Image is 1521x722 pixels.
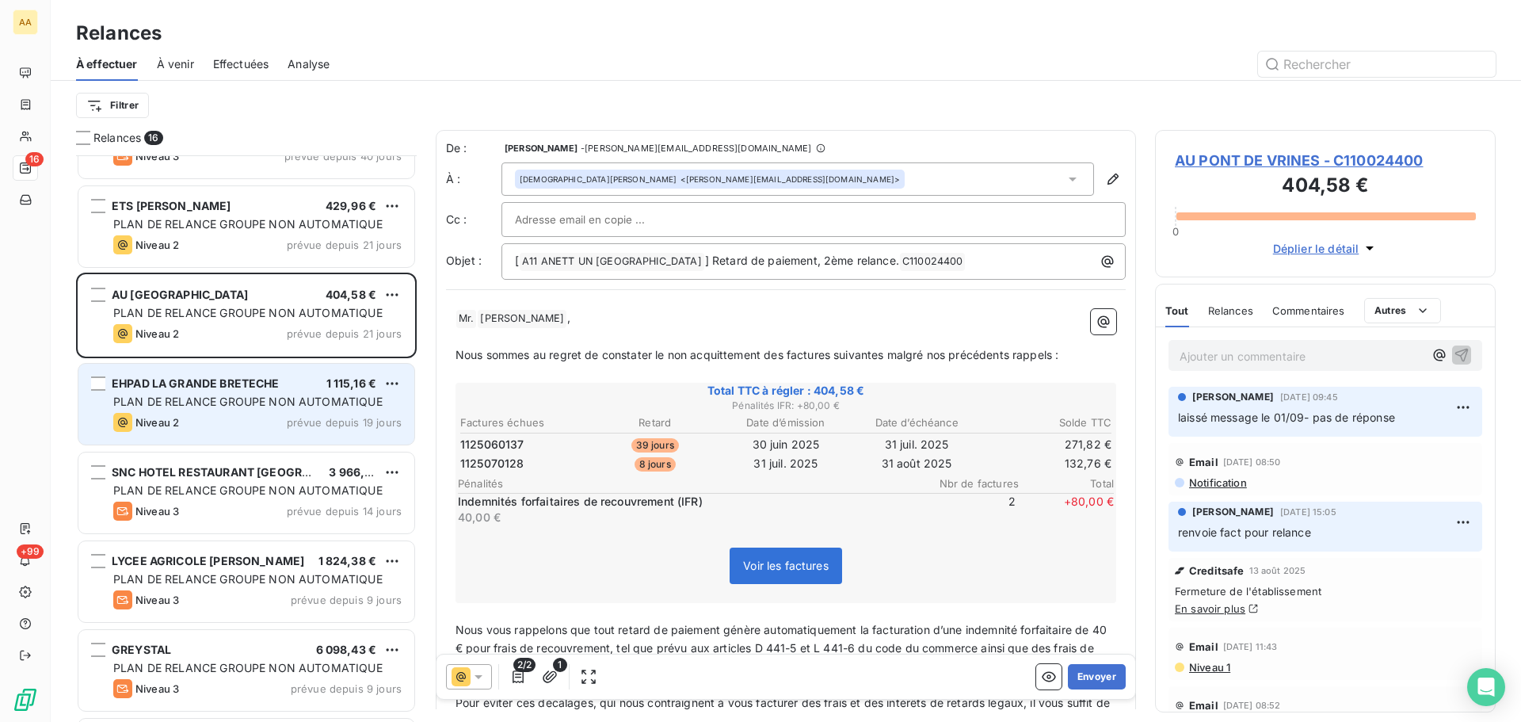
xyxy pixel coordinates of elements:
span: [DATE] 08:50 [1223,457,1281,467]
span: Niveau 2 [135,416,179,429]
span: [DEMOGRAPHIC_DATA][PERSON_NAME] [520,174,677,185]
span: 2/2 [513,658,536,672]
button: Autres [1364,298,1441,323]
span: , [567,311,570,324]
th: Date d’échéance [852,414,982,431]
span: GREYSTAL [112,643,171,656]
span: C110024400 [900,253,966,271]
input: Rechercher [1258,52,1496,77]
span: +99 [17,544,44,559]
h3: Relances [76,19,162,48]
span: 6 098,43 € [316,643,377,656]
span: 0 [1172,225,1179,238]
span: [DATE] 15:05 [1280,507,1336,517]
span: Creditsafe [1189,564,1245,577]
td: 30 juin 2025 [721,436,850,453]
span: renvoie fact pour relance [1178,525,1311,539]
span: AU PONT DE VRINES - C110024400 [1175,150,1476,171]
span: 16 [25,152,44,166]
span: Pénalités [458,477,924,490]
th: Factures échues [459,414,589,431]
button: Déplier le détail [1268,239,1383,258]
span: prévue depuis 21 jours [287,327,402,340]
span: Déplier le détail [1273,240,1359,257]
span: [PERSON_NAME] [1192,390,1274,404]
span: Tout [1165,304,1189,317]
span: 1 [553,658,567,672]
span: Nbr de factures [924,477,1019,490]
span: [PERSON_NAME] [478,310,566,328]
span: Email [1189,699,1218,712]
span: prévue depuis 40 jours [284,150,402,162]
span: Commentaires [1272,304,1345,317]
span: prévue depuis 9 jours [291,682,402,695]
span: Relances [1208,304,1253,317]
span: 429,96 € [326,199,376,212]
span: [PERSON_NAME] [1192,505,1274,519]
span: prévue depuis 19 jours [287,416,402,429]
span: Fermeture de l'établissement [1175,585,1476,598]
span: 404,58 € [326,288,376,301]
span: Nous sommes au regret de constater le non acquittement des factures suivantes malgré nos précéden... [456,348,1058,361]
span: Notification [1187,476,1247,489]
span: - [PERSON_NAME][EMAIL_ADDRESS][DOMAIN_NAME] [581,143,811,153]
span: 1125070128 [460,456,524,472]
span: + 80,00 € [1019,494,1114,525]
span: [PERSON_NAME] [505,143,578,153]
span: SNC HOTEL RESTAURANT [GEOGRAPHIC_DATA] [112,465,375,479]
span: EHPAD LA GRANDE BRETECHE [112,376,280,390]
p: Indemnités forfaitaires de recouvrement (IFR) [458,494,917,510]
span: Email [1189,640,1218,653]
span: Niveau 2 [135,239,179,251]
span: Mr. [456,310,476,328]
span: PLAN DE RELANCE GROUPE NON AUTOMATIQUE [113,483,383,497]
span: PLAN DE RELANCE GROUPE NON AUTOMATIQUE [113,572,383,586]
a: En savoir plus [1175,602,1245,615]
td: 31 août 2025 [852,455,982,472]
span: [ [515,254,519,267]
span: [DATE] 09:45 [1280,392,1338,402]
span: Niveau 3 [135,682,179,695]
span: Analyse [288,56,330,72]
span: Niveau 3 [135,150,179,162]
span: prévue depuis 14 jours [287,505,402,518]
td: 271,82 € [983,436,1112,453]
span: Objet : [446,254,482,267]
span: Effectuées [213,56,269,72]
div: <[PERSON_NAME][EMAIL_ADDRESS][DOMAIN_NAME]> [520,174,900,185]
label: Cc : [446,212,501,227]
span: Relances [93,130,141,146]
span: 39 jours [631,438,679,453]
span: laissé message le 01/09- pas de réponse [1178,411,1395,424]
span: [DATE] 08:52 [1223,701,1281,710]
button: Envoyer [1068,664,1126,690]
span: 8 jours [635,457,676,472]
span: ] Retard de paiement, 2ème relance. [705,254,899,267]
input: Adresse email en copie ... [515,208,685,231]
span: De : [446,140,501,156]
th: Solde TTC [983,414,1112,431]
td: 31 juil. 2025 [852,436,982,453]
span: À venir [157,56,194,72]
span: Niveau 2 [135,327,179,340]
span: Nous vous rappelons que tout retard de paiement génère automatiquement la facturation d’une indem... [456,623,1110,673]
span: 3 966,52 € [329,465,390,479]
h3: 404,58 € [1175,171,1476,203]
td: 132,76 € [983,455,1112,472]
span: PLAN DE RELANCE GROUPE NON AUTOMATIQUE [113,217,383,231]
td: 31 juil. 2025 [721,455,850,472]
p: 40,00 € [458,510,917,525]
span: Total [1019,477,1114,490]
span: À effectuer [76,56,138,72]
img: Logo LeanPay [13,687,38,712]
span: prévue depuis 21 jours [287,239,402,251]
th: Retard [590,414,719,431]
div: AA [13,10,38,35]
div: Open Intercom Messenger [1467,668,1505,706]
span: [DATE] 11:43 [1223,642,1278,651]
span: PLAN DE RELANCE GROUPE NON AUTOMATIQUE [113,306,383,319]
span: LYCEE AGRICOLE [PERSON_NAME] [112,554,304,567]
label: À : [446,171,501,187]
span: 1125060137 [460,437,524,453]
span: 2 [921,494,1016,525]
